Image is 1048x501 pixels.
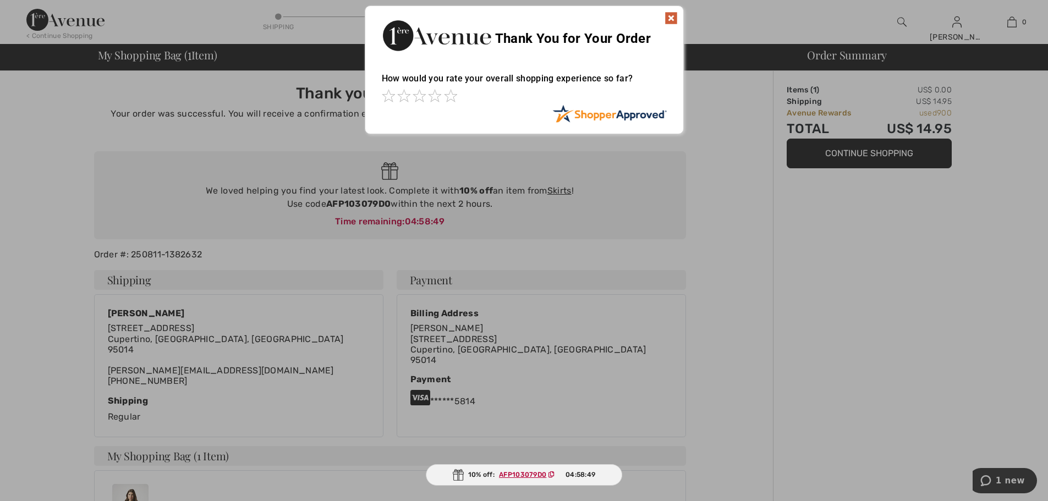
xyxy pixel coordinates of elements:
[382,62,667,104] div: How would you rate your overall shopping experience so far?
[23,8,52,18] span: 1 new
[382,17,492,54] img: Thank You for Your Order
[566,470,595,480] span: 04:58:49
[665,12,678,25] img: x
[495,31,651,46] span: Thank You for Your Order
[426,464,623,486] div: 10% off:
[499,471,546,478] ins: AFP103079D0
[453,469,464,481] img: Gift.svg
